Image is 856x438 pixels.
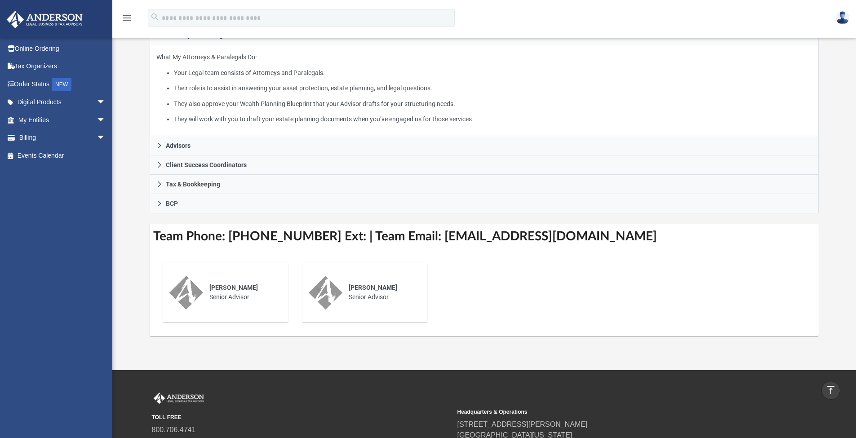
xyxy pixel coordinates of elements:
[166,181,220,187] span: Tax & Bookkeeping
[821,381,840,400] a: vertical_align_top
[6,111,119,129] a: My Entitiesarrow_drop_down
[349,284,397,291] span: [PERSON_NAME]
[309,276,342,310] img: Bookkeeper Pic
[150,175,819,194] a: Tax & Bookkeeping
[150,12,160,22] i: search
[6,93,119,111] a: Digital Productsarrow_drop_down
[150,136,819,155] a: Advisors
[342,277,421,308] div: Senior Advisor
[4,11,85,28] img: Anderson Advisors Platinum Portal
[6,146,119,164] a: Events Calendar
[166,32,231,39] span: Attorneys & Paralegals
[825,385,836,395] i: vertical_align_top
[156,52,812,125] p: What My Attorneys & Paralegals Do:
[121,17,132,23] a: menu
[121,13,132,23] i: menu
[174,67,812,79] li: Your Legal team consists of Attorneys and Paralegals.
[174,114,812,125] li: They will work with you to draft your estate planning documents when you’ve engaged us for those ...
[97,93,115,112] span: arrow_drop_down
[166,142,191,149] span: Advisors
[97,129,115,147] span: arrow_drop_down
[166,162,247,168] span: Client Success Coordinators
[150,194,819,213] a: BCP
[6,129,119,147] a: Billingarrow_drop_down
[203,277,282,308] div: Senior Advisor
[166,200,178,207] span: BCP
[209,284,258,291] span: [PERSON_NAME]
[52,78,71,91] div: NEW
[457,408,757,416] small: Headquarters & Operations
[169,276,203,310] img: Senior Advisor Pic
[152,426,196,434] a: 800.706.4741
[150,224,819,249] h3: Team Phone: [PHONE_NUMBER] Ext: | Team Email: [EMAIL_ADDRESS][DOMAIN_NAME]
[836,11,849,24] img: User Pic
[174,98,812,110] li: They also approve your Wealth Planning Blueprint that your Advisor drafts for your structuring ne...
[150,45,819,137] div: Attorneys & Paralegals
[152,413,451,421] small: TOLL FREE
[457,420,588,428] a: [STREET_ADDRESS][PERSON_NAME]
[6,75,119,93] a: Order StatusNEW
[97,111,115,129] span: arrow_drop_down
[6,40,119,58] a: Online Ordering
[174,83,812,94] li: Their role is to assist in answering your asset protection, estate planning, and legal questions.
[6,58,119,75] a: Tax Organizers
[150,155,819,175] a: Client Success Coordinators
[152,393,206,404] img: Anderson Advisors Platinum Portal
